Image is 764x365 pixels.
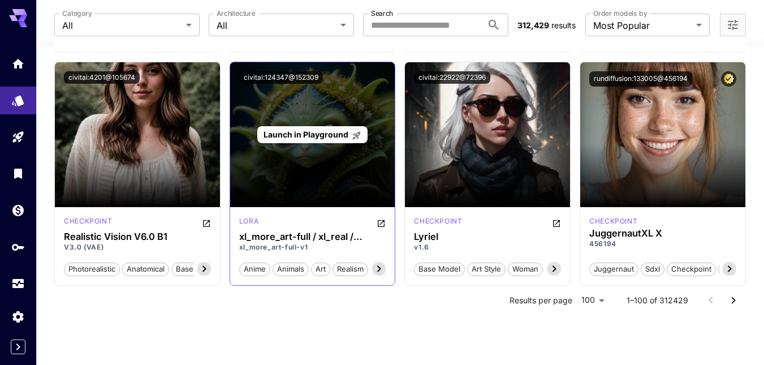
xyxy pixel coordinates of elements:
[722,289,745,312] button: Go to next page
[552,216,561,230] button: Open in CivitAI
[217,19,336,32] span: All
[414,216,462,226] p: checkpoint
[273,261,309,276] button: animals
[414,216,462,230] div: SD 1.5
[721,71,736,87] button: Certified Model – Vetted for best performance and includes a commercial license.
[311,261,330,276] button: art
[551,20,576,30] span: results
[377,216,386,230] button: Open in CivitAI
[641,261,664,276] button: sdxl
[11,240,25,254] div: API Keys
[64,216,112,230] div: SD 1.5
[333,261,368,276] button: realism
[577,292,608,308] div: 100
[64,71,140,84] button: civitai:4201@105674
[172,264,222,275] span: base model
[589,261,638,276] button: juggernaut
[667,264,715,275] span: checkpoint
[11,166,25,181] div: Library
[414,261,465,276] button: base model
[641,264,664,275] span: sdxl
[239,71,323,84] button: civitai:124347@152309
[589,216,637,226] div: SDXL 1.0
[273,264,308,275] span: animals
[467,261,506,276] button: art style
[11,277,25,291] div: Usage
[589,239,736,249] p: 456194
[517,20,549,30] span: 312,429
[468,264,505,275] span: art style
[510,295,572,306] p: Results per page
[62,8,92,18] label: Category
[217,8,255,18] label: Architecture
[593,8,647,18] label: Order models by
[414,71,490,84] button: civitai:22922@72396
[414,231,561,242] h3: Lyriel
[593,19,692,32] span: Most Popular
[508,261,543,276] button: woman
[239,231,386,242] h3: xl_more_art-full / xl_real / Enhancer
[123,264,169,275] span: anatomical
[239,216,258,230] div: SDXL 1.0
[371,8,393,18] label: Search
[589,216,637,226] p: checkpoint
[264,130,348,139] span: Launch in Playground
[415,264,464,275] span: base model
[333,264,368,275] span: realism
[11,93,25,108] div: Models
[239,216,258,226] p: lora
[590,264,638,275] span: juggernaut
[589,71,692,87] button: rundiffusion:133005@456194
[667,261,716,276] button: checkpoint
[11,310,25,324] div: Settings
[508,264,542,275] span: woman
[240,264,270,275] span: anime
[64,242,211,252] p: V3.0 (VAE)
[11,57,25,71] div: Home
[257,126,368,144] a: Launch in Playground
[171,261,222,276] button: base model
[62,19,182,32] span: All
[627,295,688,306] p: 1–100 of 312429
[11,203,25,217] div: Wallet
[239,261,270,276] button: anime
[11,340,25,354] button: Expand sidebar
[414,242,561,252] p: v1.6
[202,216,211,230] button: Open in CivitAI
[11,130,25,144] div: Playground
[312,264,330,275] span: art
[64,264,119,275] span: photorealistic
[64,261,120,276] button: photorealistic
[64,216,112,226] p: checkpoint
[64,231,211,242] h3: Realistic Vision V6.0 B1
[726,18,740,32] button: Open more filters
[122,261,169,276] button: anatomical
[239,242,386,252] p: xl_more_art-full-v1
[589,228,736,239] h3: JuggernautXL X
